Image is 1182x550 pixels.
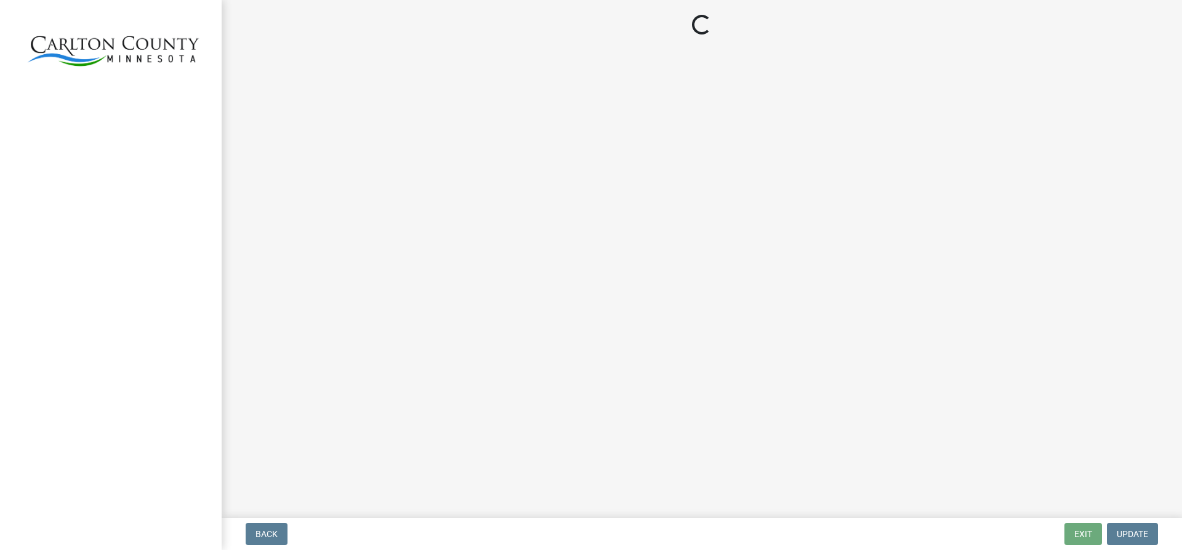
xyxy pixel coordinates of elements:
img: Carlton County, Minnesota [25,13,202,83]
span: Update [1117,529,1148,539]
span: Back [255,529,278,539]
button: Exit [1064,523,1102,545]
button: Update [1107,523,1158,545]
button: Back [246,523,287,545]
